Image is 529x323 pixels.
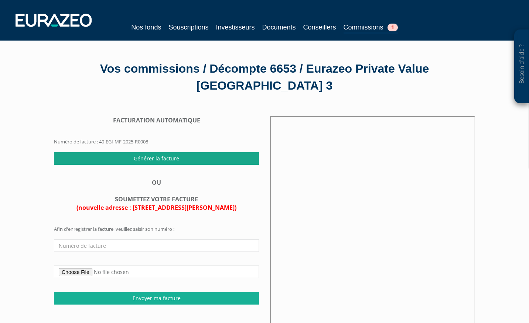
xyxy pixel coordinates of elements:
a: Commissions1 [344,22,398,34]
input: Générer la facture [54,152,259,165]
span: (nouvelle adresse : [STREET_ADDRESS][PERSON_NAME]) [76,204,236,212]
a: Nos fonds [131,22,161,32]
a: Conseillers [303,22,336,32]
a: Documents [262,22,296,32]
a: Souscriptions [168,22,208,32]
form: Numéro de facture : 40-EGI-MF-2025-R0008 [54,116,259,152]
span: 1 [388,24,398,31]
input: Numéro de facture [54,239,259,252]
div: OU SOUMETTEZ VOTRE FACTURE [54,178,259,212]
p: Besoin d'aide ? [518,34,526,100]
div: Vos commissions / Décompte 6653 / Eurazeo Private Value [GEOGRAPHIC_DATA] 3 [54,60,475,94]
div: FACTURATION AUTOMATIQUE [54,116,259,125]
a: Investisseurs [216,22,255,32]
img: 1732889491-logotype_eurazeo_blanc_rvb.png [16,14,92,27]
input: Envoyer ma facture [54,292,259,305]
form: Afin d'enregistrer la facture, veuillez saisir son numéro : [54,226,259,304]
